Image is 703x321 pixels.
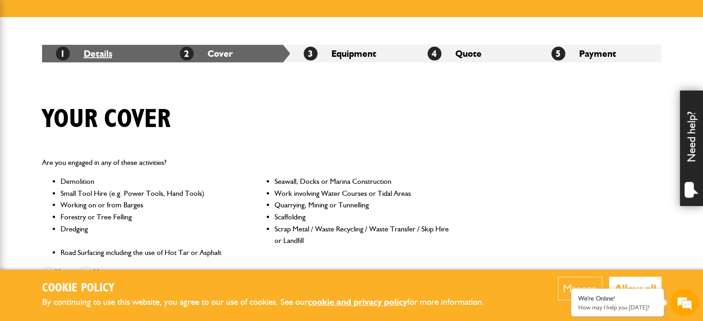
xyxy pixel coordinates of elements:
li: Dredging [61,223,236,247]
a: cookie and privacy policy [308,297,407,307]
div: We're Online! [578,295,657,303]
a: 1Details [56,48,112,59]
li: Equipment [290,45,414,62]
li: Road Surfacing including the use of Hot Tar or Asphalt [61,247,236,259]
h1: Your cover [42,104,171,135]
li: Working on or from Barges [61,199,236,211]
li: Forestry or Tree Felling [61,211,236,223]
p: Are you engaged in any of these activities? [42,157,450,169]
li: Work involving Water Courses or Tidal Areas [275,188,450,200]
div: Need help? [680,91,703,206]
h2: Cookie Policy [42,281,500,296]
button: Allow all [609,277,661,300]
p: By continuing to use this website, you agree to our use of cookies. See our for more information. [42,295,500,309]
span: 3 [304,47,318,61]
li: Demolition [61,176,236,188]
button: Manage [558,277,602,300]
li: Quote [414,45,538,62]
li: Scrap Metal / Waste Recycling / Waste Transfer / Skip Hire or Landfill [275,223,450,247]
span: 1 [56,47,70,61]
li: Quarrying, Mining or Tunnelling [275,199,450,211]
li: Cover [166,45,290,62]
li: Scaffolding [275,211,450,223]
li: Small Tool Hire (e.g. Power Tools, Hand Tools) [61,188,236,200]
li: Payment [538,45,661,62]
span: 5 [551,47,565,61]
label: Yes [42,266,66,278]
li: Seawall, Docks or Marina Construction [275,176,450,188]
p: How may I help you today? [578,304,657,311]
span: 4 [428,47,441,61]
span: 2 [180,47,194,61]
label: No [80,266,103,278]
